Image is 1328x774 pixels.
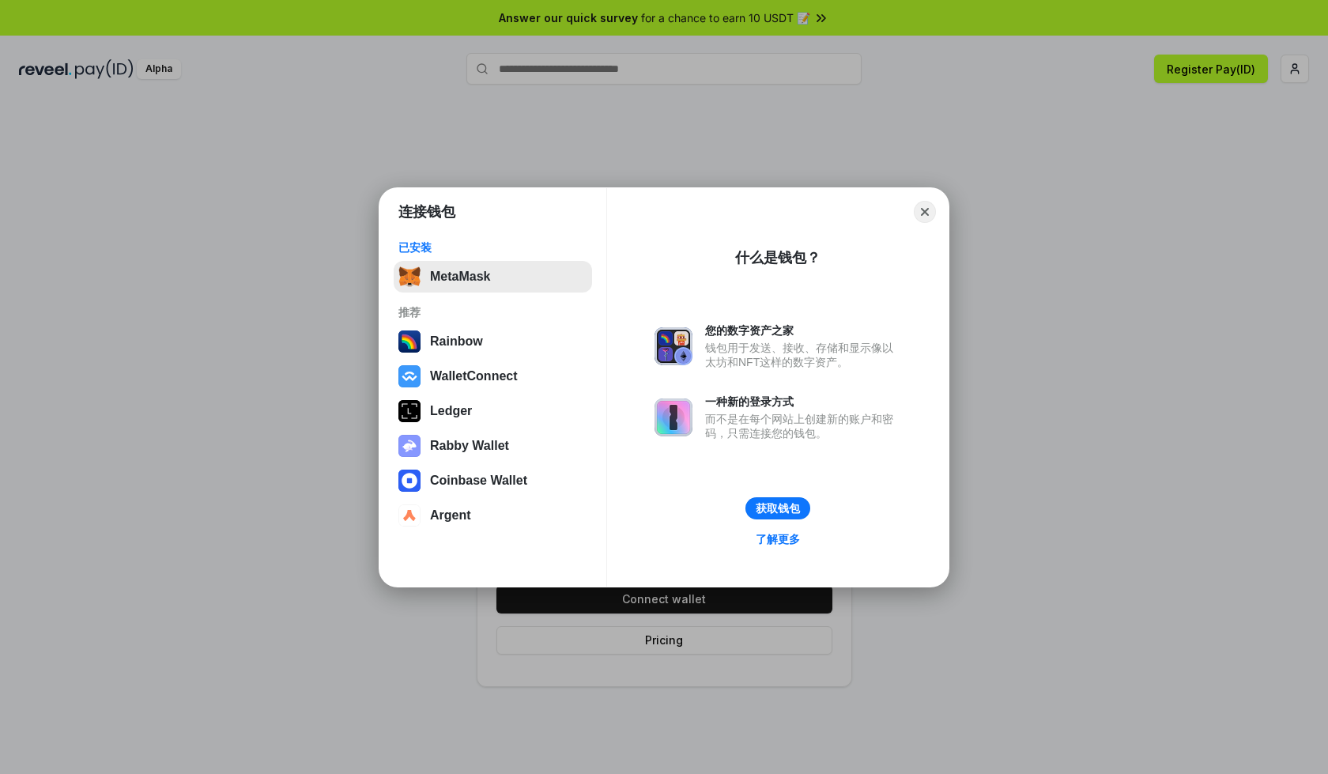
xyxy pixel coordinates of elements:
[398,240,587,255] div: 已安装
[394,395,592,427] button: Ledger
[394,430,592,462] button: Rabby Wallet
[398,504,421,527] img: svg+xml,%3Csvg%20width%3D%2228%22%20height%3D%2228%22%20viewBox%3D%220%200%2028%2028%22%20fill%3D...
[398,202,455,221] h1: 连接钱包
[398,470,421,492] img: svg+xml,%3Csvg%20width%3D%2228%22%20height%3D%2228%22%20viewBox%3D%220%200%2028%2028%22%20fill%3D...
[705,412,901,440] div: 而不是在每个网站上创建新的账户和密码，只需连接您的钱包。
[398,330,421,353] img: svg+xml,%3Csvg%20width%3D%22120%22%20height%3D%22120%22%20viewBox%3D%220%200%20120%20120%22%20fil...
[430,439,509,453] div: Rabby Wallet
[398,365,421,387] img: svg+xml,%3Csvg%20width%3D%2228%22%20height%3D%2228%22%20viewBox%3D%220%200%2028%2028%22%20fill%3D...
[756,501,800,515] div: 获取钱包
[745,497,810,519] button: 获取钱包
[398,400,421,422] img: svg+xml,%3Csvg%20xmlns%3D%22http%3A%2F%2Fwww.w3.org%2F2000%2Fsvg%22%20width%3D%2228%22%20height%3...
[430,474,527,488] div: Coinbase Wallet
[430,334,483,349] div: Rainbow
[655,398,692,436] img: svg+xml,%3Csvg%20xmlns%3D%22http%3A%2F%2Fwww.w3.org%2F2000%2Fsvg%22%20fill%3D%22none%22%20viewBox...
[394,465,592,496] button: Coinbase Wallet
[705,323,901,338] div: 您的数字资产之家
[394,326,592,357] button: Rainbow
[746,529,809,549] a: 了解更多
[398,305,587,319] div: 推荐
[398,266,421,288] img: svg+xml,%3Csvg%20fill%3D%22none%22%20height%3D%2233%22%20viewBox%3D%220%200%2035%2033%22%20width%...
[394,261,592,293] button: MetaMask
[655,327,692,365] img: svg+xml,%3Csvg%20xmlns%3D%22http%3A%2F%2Fwww.w3.org%2F2000%2Fsvg%22%20fill%3D%22none%22%20viewBox...
[430,270,490,284] div: MetaMask
[735,248,821,267] div: 什么是钱包？
[430,508,471,523] div: Argent
[705,395,901,409] div: 一种新的登录方式
[914,201,936,223] button: Close
[398,435,421,457] img: svg+xml,%3Csvg%20xmlns%3D%22http%3A%2F%2Fwww.w3.org%2F2000%2Fsvg%22%20fill%3D%22none%22%20viewBox...
[756,532,800,546] div: 了解更多
[394,361,592,392] button: WalletConnect
[394,500,592,531] button: Argent
[430,369,518,383] div: WalletConnect
[705,341,901,369] div: 钱包用于发送、接收、存储和显示像以太坊和NFT这样的数字资产。
[430,404,472,418] div: Ledger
